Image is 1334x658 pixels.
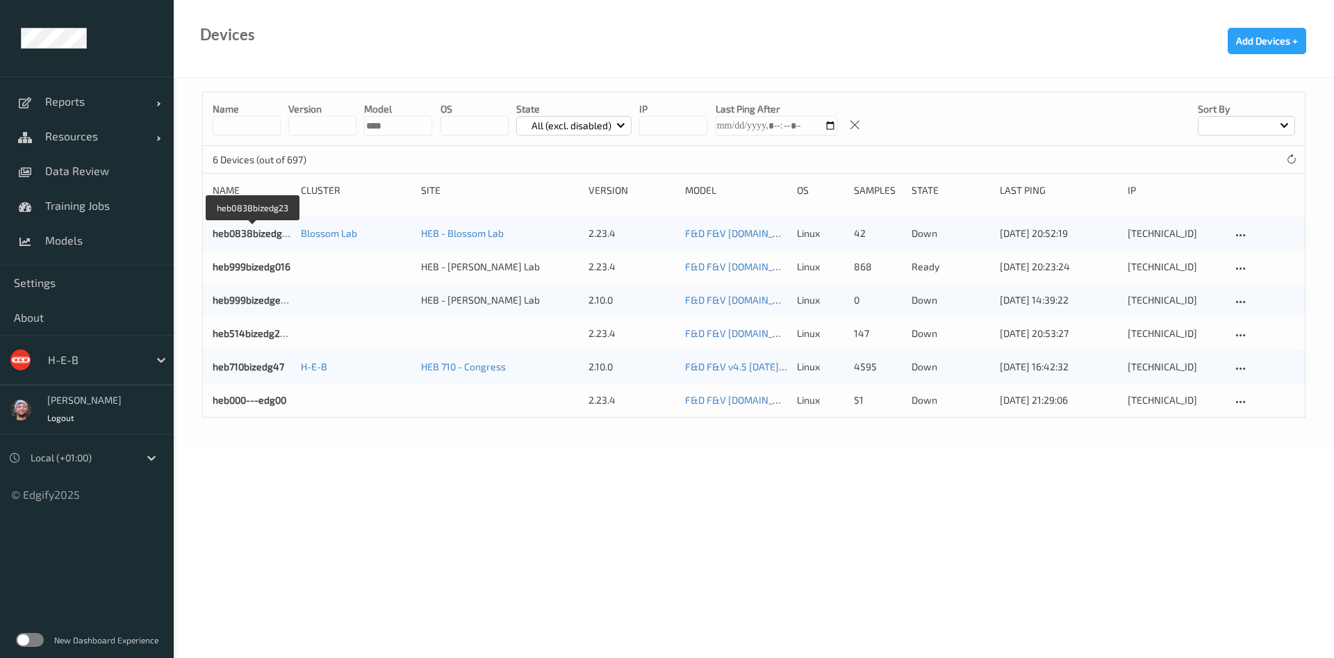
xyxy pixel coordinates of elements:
[213,261,290,272] a: heb999bizedg016
[854,260,901,274] div: 868
[213,327,292,339] a: heb514bizedg245
[1000,393,1118,407] div: [DATE] 21:29:06
[421,361,506,372] a: HEB 710 - Congress
[639,102,707,116] p: IP
[912,360,990,374] p: down
[797,393,844,407] p: linux
[797,360,844,374] p: linux
[588,227,675,240] div: 2.23.4
[588,183,675,197] div: version
[301,227,357,239] a: Blossom Lab
[1128,293,1222,307] div: [TECHNICAL_ID]
[1000,360,1118,374] div: [DATE] 16:42:32
[912,227,990,240] p: down
[301,361,327,372] a: H-E-B
[527,119,616,133] p: All (excl. disabled)
[1228,28,1306,54] button: Add Devices +
[854,360,901,374] div: 4595
[797,327,844,340] p: linux
[854,393,901,407] div: 51
[213,153,317,167] p: 6 Devices (out of 697)
[912,393,990,407] p: down
[1000,183,1118,197] div: Last Ping
[213,361,284,372] a: heb710bizedg47
[213,294,295,306] a: heb999bizedge017
[516,102,632,116] p: State
[685,261,994,272] a: F&D F&V [DOMAIN_NAME] (Daily) [DATE] 16:30 [DATE] 16:30 Auto Save
[588,260,675,274] div: 2.23.4
[685,327,994,339] a: F&D F&V [DOMAIN_NAME] (Daily) [DATE] 16:30 [DATE] 16:30 Auto Save
[213,102,281,116] p: Name
[797,260,844,274] p: linux
[1000,227,1118,240] div: [DATE] 20:52:19
[588,360,675,374] div: 2.10.0
[421,260,579,274] div: HEB - [PERSON_NAME] Lab
[1128,183,1222,197] div: ip
[364,102,432,116] p: model
[854,327,901,340] div: 147
[1128,360,1222,374] div: [TECHNICAL_ID]
[912,327,990,340] p: down
[854,183,901,197] div: Samples
[797,183,844,197] div: OS
[588,327,675,340] div: 2.23.4
[421,227,504,239] a: HEB - Blossom Lab
[213,394,286,406] a: heb000---edg00
[912,293,990,307] p: down
[1198,102,1295,116] p: Sort by
[421,183,579,197] div: Site
[301,183,411,197] div: Cluster
[1128,260,1222,274] div: [TECHNICAL_ID]
[1000,293,1118,307] div: [DATE] 14:39:22
[421,293,579,307] div: HEB - [PERSON_NAME] Lab
[1128,327,1222,340] div: [TECHNICAL_ID]
[440,102,509,116] p: OS
[1000,260,1118,274] div: [DATE] 20:23:24
[1128,393,1222,407] div: [TECHNICAL_ID]
[200,28,255,42] div: Devices
[213,227,293,239] a: heb0838bizedg23
[685,294,994,306] a: F&D F&V [DOMAIN_NAME] (Daily) [DATE] 16:30 [DATE] 16:30 Auto Save
[912,260,990,274] p: ready
[588,393,675,407] div: 2.23.4
[685,394,994,406] a: F&D F&V [DOMAIN_NAME] (Daily) [DATE] 16:30 [DATE] 16:30 Auto Save
[797,293,844,307] p: linux
[716,102,837,116] p: Last Ping After
[213,183,291,197] div: Name
[288,102,356,116] p: version
[854,293,901,307] div: 0
[685,227,994,239] a: F&D F&V [DOMAIN_NAME] (Daily) [DATE] 16:30 [DATE] 16:30 Auto Save
[1128,227,1222,240] div: [TECHNICAL_ID]
[1000,327,1118,340] div: [DATE] 20:53:27
[685,183,787,197] div: Model
[685,361,852,372] a: F&D F&V v4.5 [DATE] 12:48 Auto Save
[588,293,675,307] div: 2.10.0
[854,227,901,240] div: 42
[797,227,844,240] p: linux
[912,183,990,197] div: State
